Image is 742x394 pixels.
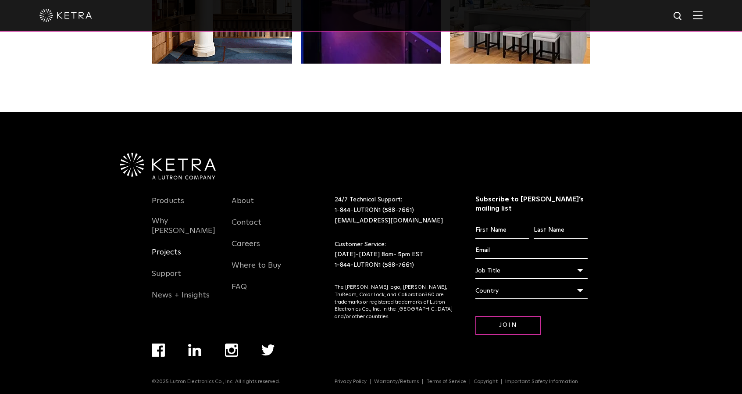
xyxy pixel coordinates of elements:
[152,195,218,311] div: Navigation Menu
[475,283,588,299] div: Country
[335,207,414,213] a: 1-844-LUTRON1 (588-7661)
[152,196,184,216] a: Products
[152,379,280,385] p: ©2025 Lutron Electronics Co., Inc. All rights reserved.
[335,240,453,271] p: Customer Service: [DATE]-[DATE] 8am- 5pm EST
[534,222,588,239] input: Last Name
[120,153,216,180] img: Ketra-aLutronCo_White_RGB
[423,379,470,384] a: Terms of Service
[475,195,588,213] h3: Subscribe to [PERSON_NAME]’s mailing list
[152,344,298,379] div: Navigation Menu
[475,242,588,259] input: Email
[475,316,541,335] input: Join
[261,344,275,356] img: twitter
[331,379,371,384] a: Privacy Policy
[335,262,414,268] a: 1-844-LUTRON1 (588-7661)
[232,195,298,302] div: Navigation Menu
[335,379,590,385] div: Navigation Menu
[188,344,202,356] img: linkedin
[232,218,261,238] a: Contact
[335,195,453,226] p: 24/7 Technical Support:
[152,216,218,246] a: Why [PERSON_NAME]
[232,196,254,216] a: About
[152,247,181,268] a: Projects
[475,222,529,239] input: First Name
[371,379,423,384] a: Warranty/Returns
[335,284,453,321] p: The [PERSON_NAME] logo, [PERSON_NAME], TruBeam, Color Lock, and Calibration360 are trademarks or ...
[152,290,210,311] a: News + Insights
[225,344,238,357] img: instagram
[232,261,281,281] a: Where to Buy
[152,344,165,357] img: facebook
[470,379,502,384] a: Copyright
[475,262,588,279] div: Job Title
[673,11,684,22] img: search icon
[232,239,260,259] a: Careers
[693,11,703,19] img: Hamburger%20Nav.svg
[232,282,247,302] a: FAQ
[152,269,181,289] a: Support
[502,379,581,384] a: Important Safety Information
[39,9,92,22] img: ketra-logo-2019-white
[335,218,443,224] a: [EMAIL_ADDRESS][DOMAIN_NAME]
